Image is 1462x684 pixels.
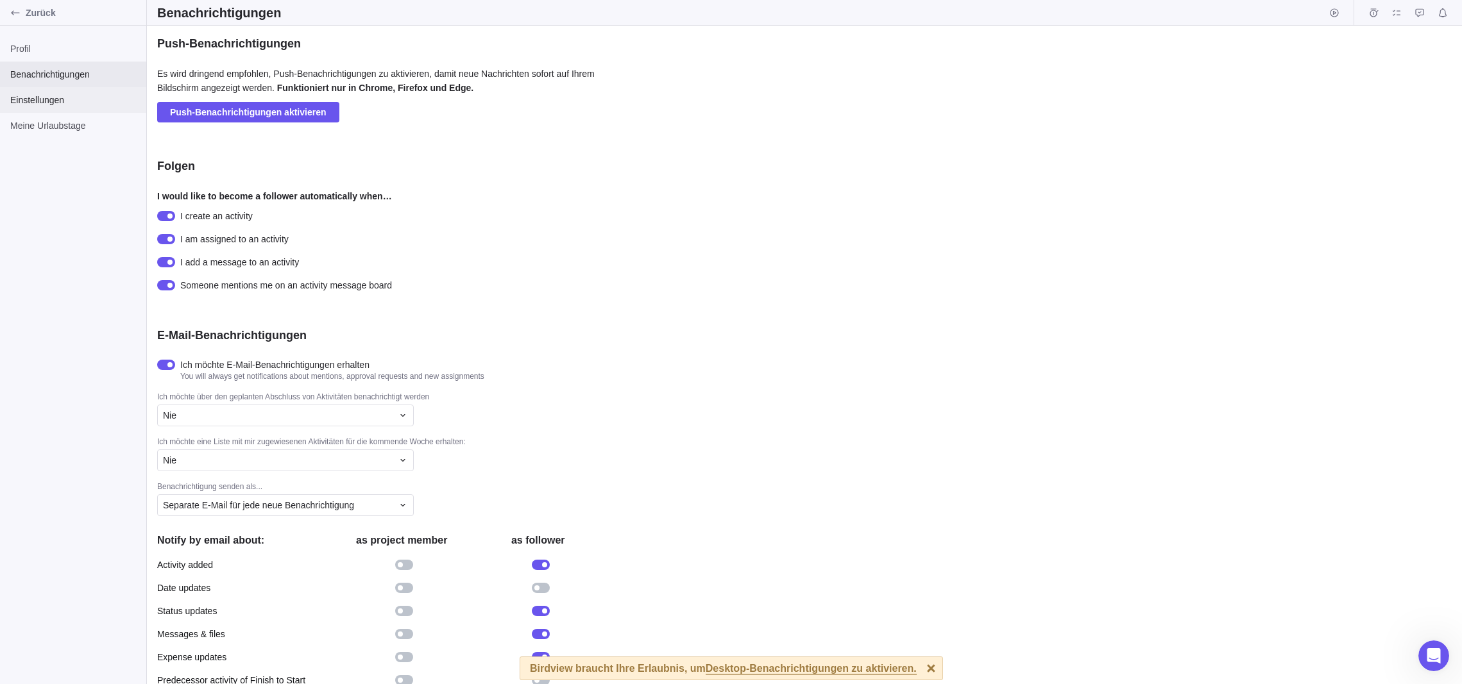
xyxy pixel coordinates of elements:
[157,158,195,174] h3: Folgen
[157,392,606,405] div: Ich möchte über den geplanten Abschluss von Aktivitäten benachrichtigt werden
[157,628,334,640] span: Messages & files
[180,279,392,292] span: Someone mentions me on an activity message board
[1411,4,1429,22] span: Genehmigungsanfragen
[157,581,334,594] span: Date updates
[1388,10,1406,20] a: Meine aufgaben
[277,83,473,93] strong: Funktioniert nur in Chrome, Firefox und Edge.
[180,233,289,246] span: I am assigned to an activity
[1364,10,1382,20] a: Zeitprotokolle
[26,6,141,19] span: Zurück
[470,533,606,548] h4: as follower
[530,657,917,680] div: Birdview braucht Ihre Erlaubnis, um
[157,651,334,663] span: Expense updates
[157,102,339,122] span: Push-Benachrichtigungen aktivieren
[10,94,136,106] span: Einstellungen
[180,210,253,222] span: I create an activity
[1411,10,1429,20] a: Genehmigungsanfragen
[157,189,606,210] p: I would like to become a follower automatically when…
[157,558,334,571] span: Activity added
[1325,4,1343,22] span: Start timer
[1364,4,1382,22] span: Zeitprotokolle
[180,256,299,269] span: I add a message to an activity
[170,104,327,120] span: Push-Benachrichtigungen aktivieren
[157,328,307,343] h3: E-Mail-Benachrichtigungen
[10,119,136,132] span: Meine Urlaubstage
[157,481,606,494] div: Benachrichtigung senden als...
[157,67,606,102] p: Es wird dringend empfohlen, Push-Benachrichtigungen zu aktivieren, damit neue Nachrichten sofort ...
[157,605,334,617] span: Status updates
[10,42,136,55] span: Profil
[157,4,281,22] h2: Benachrichtigungen
[163,499,354,512] span: Separate E-Mail für jede neue Benachrichtigung
[10,68,136,81] span: Benachrichtigungen
[180,371,484,381] span: You will always get notifications about mentions, approval requests and new assignments
[180,358,484,371] span: Ich möchte E-Mail-Benachrichtigungen erhalten
[157,437,606,449] div: Ich möchte eine Liste mit mir zugewiesenen Aktivitäten für die kommende Woche erhalten:
[157,36,301,51] h3: Push-Benachrichtigungen
[706,663,917,675] span: Desktop-Benachrichtigungen zu aktivieren.
[1434,10,1452,20] a: Notifications
[1434,4,1452,22] span: Notifications
[334,533,470,548] h4: as project member
[163,409,176,422] span: Nie
[1388,4,1406,22] span: Meine aufgaben
[157,533,334,548] h4: Notify by email about:
[1418,640,1449,671] iframe: Intercom live chat
[163,454,176,467] span: Nie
